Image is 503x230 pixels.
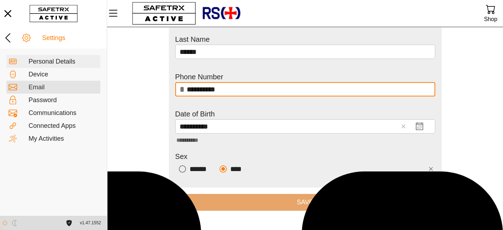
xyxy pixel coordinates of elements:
[175,110,215,118] label: Date of Birth
[29,109,98,117] div: Communications
[484,14,497,24] div: Shop
[80,219,101,227] span: v1.47.1552
[202,2,241,25] img: RescueLogo.png
[42,34,105,42] div: Settings
[9,70,17,79] img: Devices.svg
[107,6,125,21] button: Menu
[29,122,98,130] div: Connected Apps
[175,73,223,81] label: Phone Number
[29,135,98,143] div: My Activities
[175,35,210,43] label: Last Name
[29,96,98,104] div: Password
[11,220,17,226] img: ModeDark.svg
[2,220,8,226] img: ModeLight.svg
[29,84,98,91] div: Email
[76,217,105,229] button: v1.47.1552
[29,71,98,79] div: Device
[9,134,17,143] img: Activities.svg
[29,58,98,66] div: Personal Details
[64,220,74,226] a: License Agreement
